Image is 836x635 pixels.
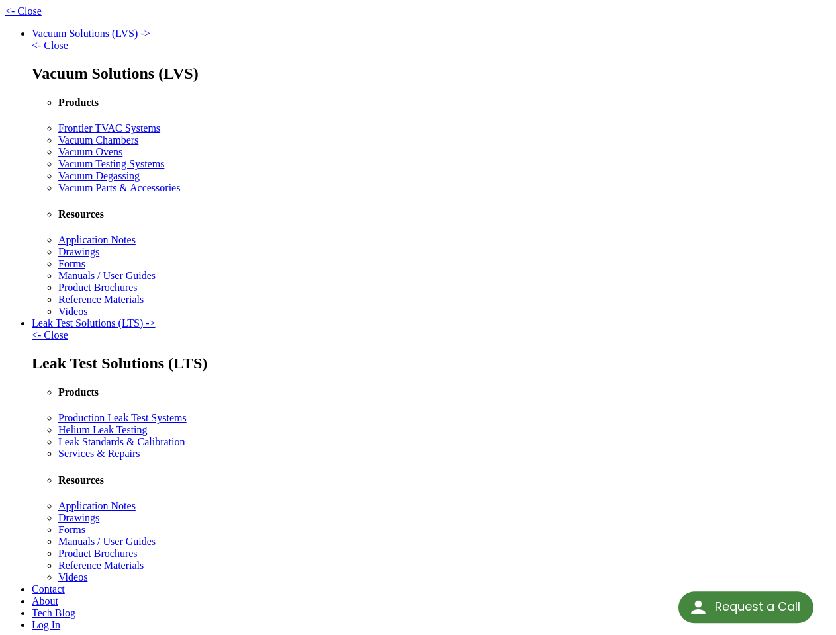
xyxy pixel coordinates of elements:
[58,258,85,269] a: Forms
[32,65,831,83] h2: Vacuum Solutions (LVS)
[32,619,60,630] a: Log In
[58,158,164,169] a: Vacuum Testing Systems
[58,412,187,423] a: Production Leak Test Systems
[58,548,138,559] a: Product Brochures
[58,524,85,535] a: Forms
[58,436,185,447] a: Leak Standards & Calibration
[58,246,99,257] a: Drawings
[58,122,160,134] a: Frontier TVAC Systems
[58,500,136,511] a: Application Notes
[32,595,58,607] a: About
[58,146,122,157] a: Vacuum Ovens
[58,448,140,459] a: Services & Repairs
[58,424,148,435] a: Helium Leak Testing
[32,329,68,341] a: <- Close
[58,170,140,181] a: Vacuum Degassing
[32,583,65,595] a: Contact
[32,317,156,329] a: Leak Test Solutions (LTS) ->
[688,597,709,618] img: round button
[58,571,87,583] a: Videos
[58,386,831,398] h4: Products
[58,270,156,281] a: Manuals / User Guides
[58,208,831,220] h4: Resources
[58,294,144,305] a: Reference Materials
[58,306,87,317] a: Videos
[5,5,42,17] a: <- Close
[58,134,138,146] a: Vacuum Chambers
[58,97,831,108] h4: Products
[58,282,138,293] a: Product Brochures
[715,591,800,622] div: Request a Call
[678,591,813,623] div: Request a Call
[58,512,99,523] a: Drawings
[32,607,75,618] a: Tech Blog
[58,182,180,193] a: Vacuum Parts & Accessories
[32,40,68,51] a: <- Close
[32,355,831,372] h2: Leak Test Solutions (LTS)
[58,234,136,245] a: Application Notes
[32,28,150,39] a: Vacuum Solutions (LVS) ->
[58,560,144,571] a: Reference Materials
[58,474,831,486] h4: Resources
[58,536,156,547] a: Manuals / User Guides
